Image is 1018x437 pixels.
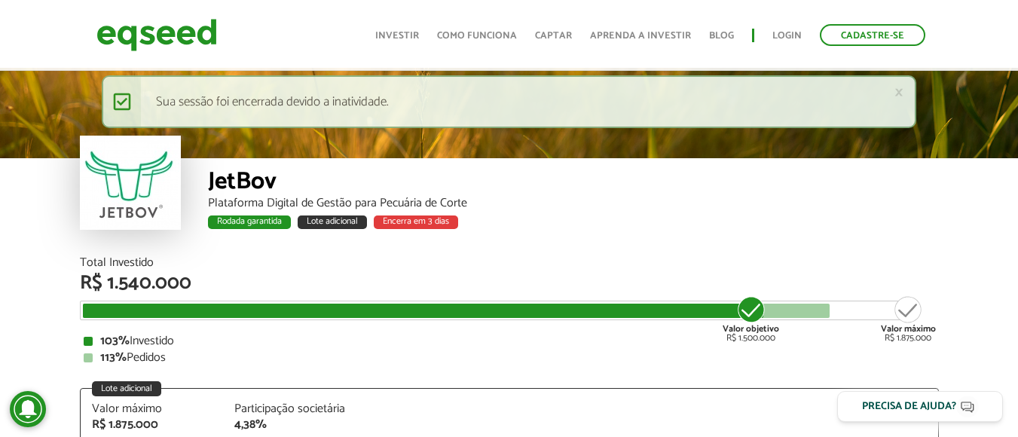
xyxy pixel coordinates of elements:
[894,84,903,100] a: ×
[723,322,779,336] strong: Valor objetivo
[709,31,734,41] a: Blog
[100,331,130,351] strong: 103%
[772,31,802,41] a: Login
[437,31,517,41] a: Como funciona
[881,295,936,343] div: R$ 1.875.000
[92,403,212,415] div: Valor máximo
[80,257,939,269] div: Total Investido
[100,347,127,368] strong: 113%
[102,75,916,128] div: Sua sessão foi encerrada devido a inatividade.
[84,352,935,364] div: Pedidos
[723,295,779,343] div: R$ 1.500.000
[92,381,161,396] div: Lote adicional
[92,419,212,431] div: R$ 1.875.000
[208,215,291,229] div: Rodada garantida
[234,403,355,415] div: Participação societária
[234,419,355,431] div: 4,38%
[375,31,419,41] a: Investir
[881,322,936,336] strong: Valor máximo
[96,15,217,55] img: EqSeed
[535,31,572,41] a: Captar
[374,215,458,229] div: Encerra em 3 dias
[208,197,939,209] div: Plataforma Digital de Gestão para Pecuária de Corte
[84,335,935,347] div: Investido
[298,215,367,229] div: Lote adicional
[80,274,939,293] div: R$ 1.540.000
[820,24,925,46] a: Cadastre-se
[590,31,691,41] a: Aprenda a investir
[208,170,939,197] div: JetBov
